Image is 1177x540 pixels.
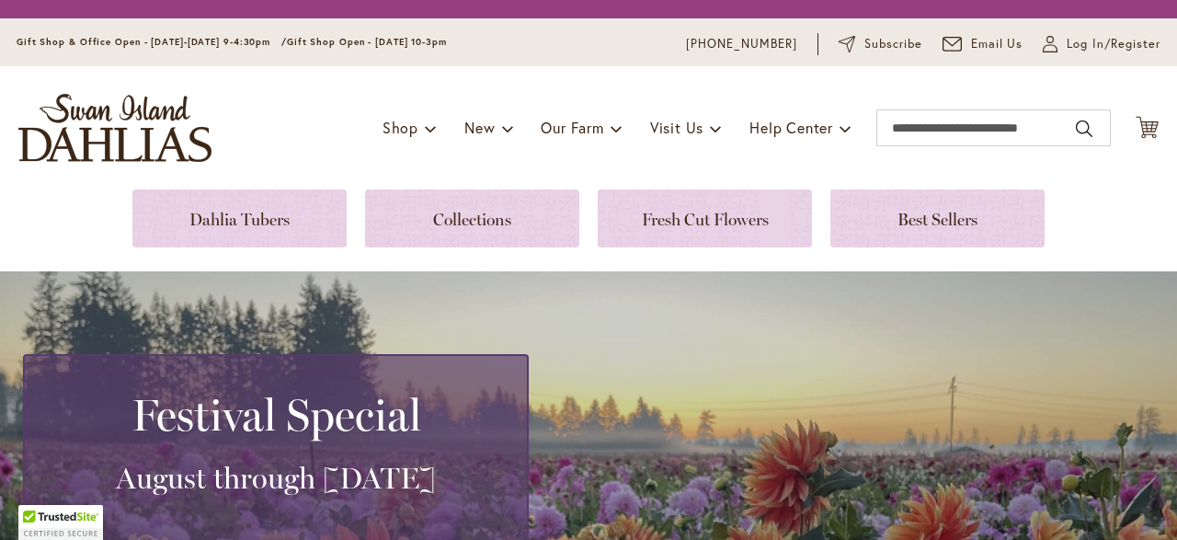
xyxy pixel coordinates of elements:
[1067,35,1160,53] span: Log In/Register
[839,35,922,53] a: Subscribe
[47,460,505,497] h3: August through [DATE]
[18,94,211,162] a: store logo
[47,389,505,441] h2: Festival Special
[17,36,287,48] span: Gift Shop & Office Open - [DATE]-[DATE] 9-4:30pm /
[1043,35,1160,53] a: Log In/Register
[287,36,447,48] span: Gift Shop Open - [DATE] 10-3pm
[943,35,1023,53] a: Email Us
[686,35,797,53] a: [PHONE_NUMBER]
[864,35,922,53] span: Subscribe
[749,118,833,137] span: Help Center
[464,118,495,137] span: New
[541,118,603,137] span: Our Farm
[650,118,703,137] span: Visit Us
[971,35,1023,53] span: Email Us
[383,118,418,137] span: Shop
